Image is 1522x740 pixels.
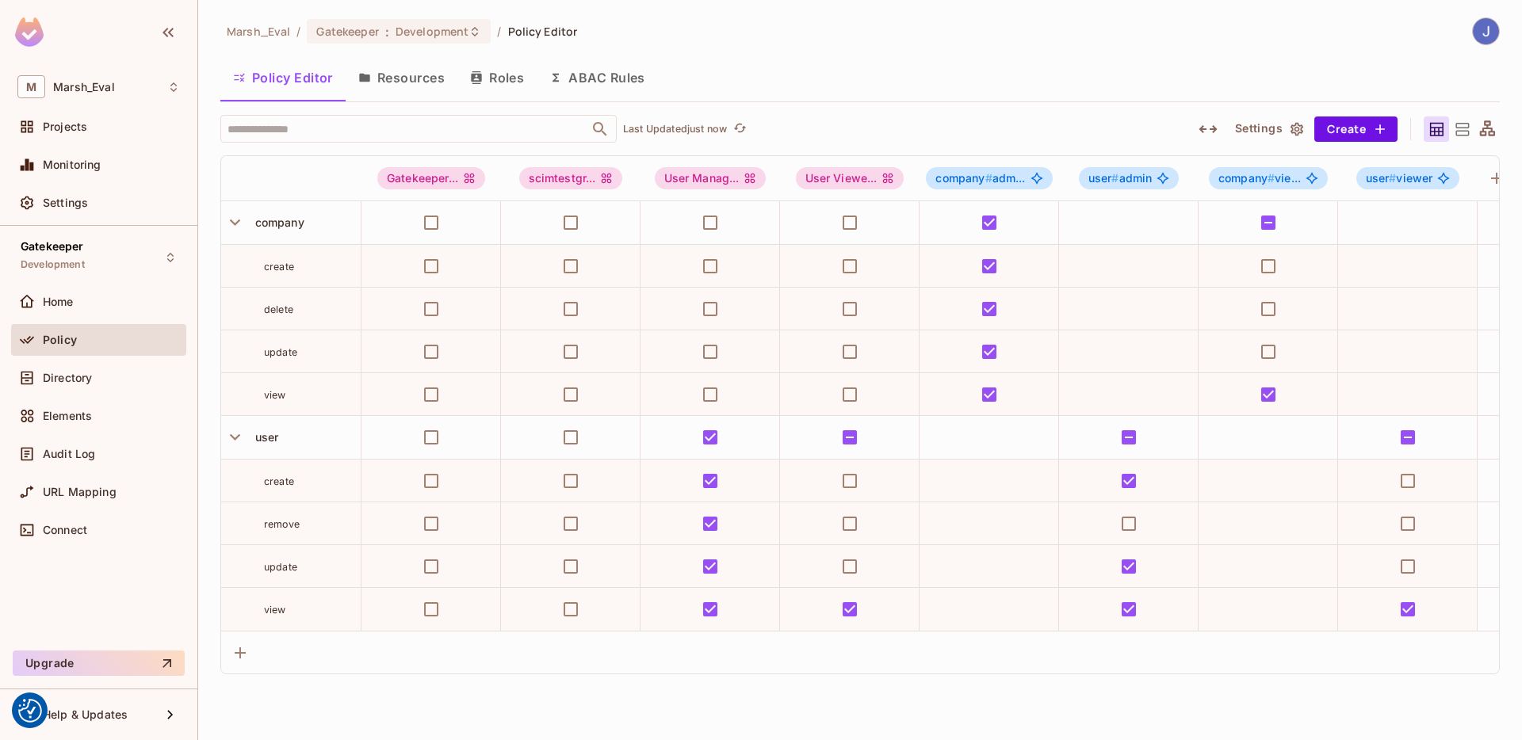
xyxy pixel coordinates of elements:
button: Upgrade [13,650,185,676]
button: Consent Preferences [18,699,42,723]
span: remove [264,518,300,530]
span: Development [21,258,85,271]
span: user [1088,171,1119,185]
li: / [497,24,501,39]
span: view [264,389,286,401]
span: admin [1088,172,1153,185]
span: the active workspace [227,24,290,39]
span: company#admin [926,167,1052,189]
span: # [1111,171,1119,185]
button: Create [1314,116,1398,142]
span: User Viewer [796,167,904,189]
span: refresh [733,121,747,137]
div: User Manag... [655,167,767,189]
span: M [17,75,45,98]
span: user [1366,171,1397,185]
button: refresh [730,120,749,139]
span: Elements [43,410,92,422]
span: Home [43,296,74,308]
span: Workspace: Marsh_Eval [53,81,115,93]
img: Jose Basanta [1473,18,1499,44]
span: Projects [43,120,87,133]
span: company [249,216,304,229]
div: User Viewe... [796,167,904,189]
span: viewer [1366,172,1433,185]
button: Resources [346,58,457,97]
span: # [1389,171,1396,185]
span: Connect [43,524,87,536]
span: Directory [43,372,92,384]
span: Click to refresh data [727,120,749,139]
span: Policy Editor [508,24,578,39]
span: company#viewer [1209,167,1328,189]
img: Revisit consent button [18,699,42,723]
div: scimtestgr... [519,167,623,189]
span: user [249,430,279,444]
span: view [264,604,286,616]
span: create [264,475,294,487]
p: Last Updated just now [623,123,727,135]
span: Gatekeeper FGA Admin [377,167,485,189]
span: Gatekeeper [21,240,84,253]
span: Monitoring [43,158,101,171]
span: Help & Updates [43,708,128,721]
span: Gatekeeper [316,24,378,39]
span: Audit Log [43,448,95,460]
span: scimtestgroup [519,167,623,189]
span: update [264,561,297,573]
img: SReyMgAAAABJRU5ErkJggg== [15,17,44,47]
span: create [264,261,294,273]
div: Gatekeeper... [377,167,485,189]
span: Settings [43,196,88,209]
span: company [1218,171,1275,185]
span: # [985,171,992,185]
span: : [384,25,390,38]
li: / [296,24,300,39]
span: vie... [1218,172,1301,185]
span: update [264,346,297,358]
span: company [935,171,992,185]
button: Settings [1229,116,1308,142]
span: delete [264,303,293,315]
button: ABAC Rules [537,58,658,97]
button: Roles [457,58,537,97]
span: URL Mapping [43,486,117,498]
button: Open [589,118,611,140]
span: # [1268,171,1275,185]
span: Development [396,24,468,39]
button: Policy Editor [220,58,346,97]
span: adm... [935,172,1025,185]
span: Policy [43,334,77,346]
span: User Manager [655,167,767,189]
